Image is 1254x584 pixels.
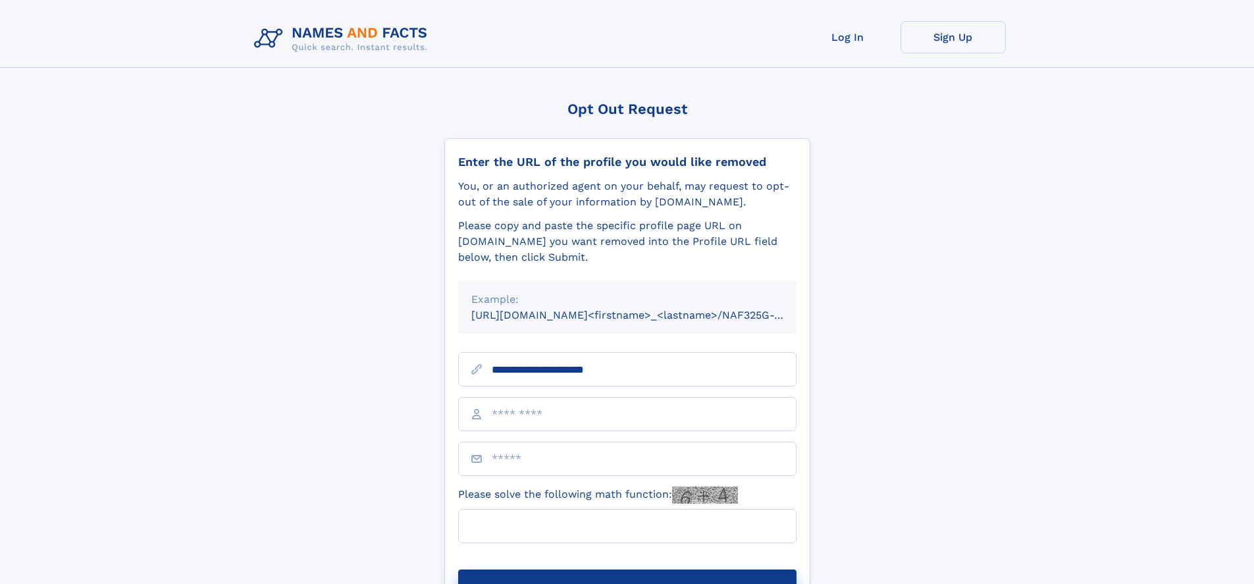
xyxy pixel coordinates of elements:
img: Logo Names and Facts [249,21,438,57]
div: You, or an authorized agent on your behalf, may request to opt-out of the sale of your informatio... [458,178,797,210]
a: Log In [795,21,901,53]
small: [URL][DOMAIN_NAME]<firstname>_<lastname>/NAF325G-xxxxxxxx [471,309,822,321]
div: Opt Out Request [444,101,810,117]
label: Please solve the following math function: [458,487,738,504]
div: Please copy and paste the specific profile page URL on [DOMAIN_NAME] you want removed into the Pr... [458,218,797,265]
div: Enter the URL of the profile you would like removed [458,155,797,169]
div: Example: [471,292,783,307]
a: Sign Up [901,21,1006,53]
